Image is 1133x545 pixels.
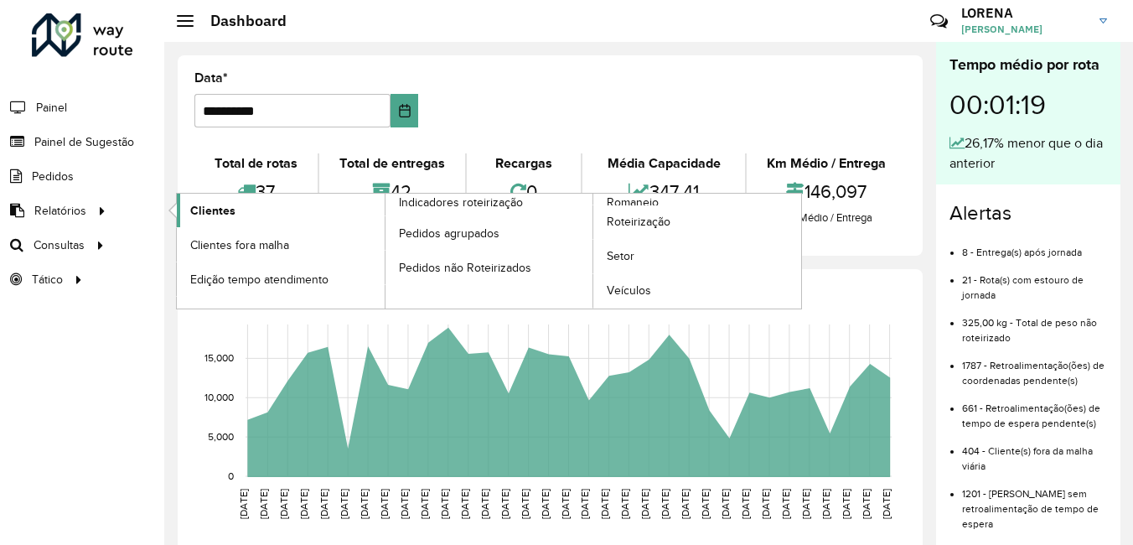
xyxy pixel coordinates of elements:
[599,489,610,519] text: [DATE]
[751,174,902,210] div: 146,097
[228,470,234,481] text: 0
[385,216,593,250] a: Pedidos agrupados
[359,489,370,519] text: [DATE]
[199,174,313,210] div: 37
[399,489,410,519] text: [DATE]
[479,489,490,519] text: [DATE]
[841,489,851,519] text: [DATE]
[323,153,461,174] div: Total de entregas
[278,489,289,519] text: [DATE]
[881,489,892,519] text: [DATE]
[660,489,670,519] text: [DATE]
[204,392,234,402] text: 10,000
[385,251,593,284] a: Pedidos não Roteirizados
[439,489,450,519] text: [DATE]
[587,153,741,174] div: Média Capacidade
[593,274,801,308] a: Veículos
[949,54,1107,76] div: Tempo médio por rota
[962,260,1107,303] li: 21 - Rota(s) com estouro de jornada
[385,194,802,309] a: Romaneio
[399,259,531,277] span: Pedidos não Roteirizados
[34,133,134,151] span: Painel de Sugestão
[194,68,228,88] label: Data
[32,271,63,288] span: Tático
[520,489,530,519] text: [DATE]
[593,205,801,239] a: Roteirização
[700,489,711,519] text: [DATE]
[587,174,741,210] div: 347,41
[258,489,269,519] text: [DATE]
[820,489,831,519] text: [DATE]
[238,489,249,519] text: [DATE]
[318,489,329,519] text: [DATE]
[949,133,1107,174] div: 26,17% menor que o dia anterior
[194,12,287,30] h2: Dashboard
[962,303,1107,345] li: 325,00 kg - Total de peso não roteirizado
[540,489,551,519] text: [DATE]
[921,3,957,39] a: Contato Rápido
[607,282,651,299] span: Veículos
[419,489,430,519] text: [DATE]
[962,431,1107,474] li: 404 - Cliente(s) fora da malha viária
[34,202,86,220] span: Relatórios
[399,225,499,242] span: Pedidos agrupados
[751,210,902,226] div: Km Médio / Entrega
[619,489,630,519] text: [DATE]
[32,168,74,185] span: Pedidos
[177,228,385,262] a: Clientes fora malha
[190,202,235,220] span: Clientes
[339,489,349,519] text: [DATE]
[680,489,691,519] text: [DATE]
[949,76,1107,133] div: 00:01:19
[780,489,791,519] text: [DATE]
[379,489,390,519] text: [DATE]
[177,194,593,309] a: Indicadores roteirização
[298,489,309,519] text: [DATE]
[36,99,67,117] span: Painel
[607,213,670,231] span: Roteirização
[560,489,571,519] text: [DATE]
[190,271,329,288] span: Edição tempo atendimento
[190,236,289,254] span: Clientes fora malha
[861,489,872,519] text: [DATE]
[962,232,1107,260] li: 8 - Entrega(s) após jornada
[399,194,523,211] span: Indicadores roteirização
[961,5,1087,21] h3: LORENA
[639,489,650,519] text: [DATE]
[607,194,659,211] span: Romaneio
[199,153,313,174] div: Total de rotas
[499,489,510,519] text: [DATE]
[459,489,470,519] text: [DATE]
[961,22,1087,37] span: [PERSON_NAME]
[593,240,801,273] a: Setor
[760,489,771,519] text: [DATE]
[949,201,1107,226] h4: Alertas
[962,388,1107,431] li: 661 - Retroalimentação(ões) de tempo de espera pendente(s)
[471,174,577,210] div: 0
[204,353,234,364] text: 15,000
[177,194,385,227] a: Clientes
[740,489,751,519] text: [DATE]
[579,489,590,519] text: [DATE]
[208,431,234,442] text: 5,000
[34,236,85,254] span: Consultas
[962,345,1107,388] li: 1787 - Retroalimentação(ões) de coordenadas pendente(s)
[177,262,385,296] a: Edição tempo atendimento
[607,247,634,265] span: Setor
[323,174,461,210] div: 42
[751,153,902,174] div: Km Médio / Entrega
[391,94,418,127] button: Choose Date
[471,153,577,174] div: Recargas
[800,489,811,519] text: [DATE]
[720,489,731,519] text: [DATE]
[962,474,1107,532] li: 1201 - [PERSON_NAME] sem retroalimentação de tempo de espera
